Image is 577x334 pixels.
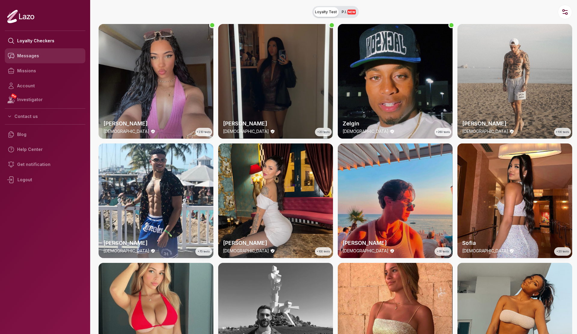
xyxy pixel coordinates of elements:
[218,24,333,139] img: checker
[462,119,567,128] h2: [PERSON_NAME]
[317,249,330,254] span: +100 tests
[223,239,328,247] h2: [PERSON_NAME]
[99,143,213,258] a: thumbchecker[PERSON_NAME][DEMOGRAPHIC_DATA]+70 tests
[338,143,453,258] img: checker
[5,63,85,78] a: Missions
[5,111,85,122] button: Contact us
[5,93,85,106] a: NEWInvestigator
[103,239,209,247] h2: [PERSON_NAME]
[457,143,572,258] img: checker
[198,249,210,254] span: +70 tests
[5,48,85,63] a: Messages
[343,248,389,254] p: [DEMOGRAPHIC_DATA]
[457,143,572,258] a: thumbcheckerSofia[DEMOGRAPHIC_DATA]+20 tests
[99,24,213,139] img: checker
[347,10,356,14] span: NEW
[5,78,85,93] a: Account
[218,143,333,258] img: checker
[103,128,149,134] p: [DEMOGRAPHIC_DATA]
[5,172,85,188] div: Logout
[99,24,213,139] a: thumbchecker[PERSON_NAME][DEMOGRAPHIC_DATA]+230 tests
[218,143,333,258] a: thumbchecker[PERSON_NAME][DEMOGRAPHIC_DATA]+100 tests
[103,248,149,254] p: [DEMOGRAPHIC_DATA]
[462,248,508,254] p: [DEMOGRAPHIC_DATA]
[457,24,572,139] a: thumbchecker[PERSON_NAME][DEMOGRAPHIC_DATA]+100 tests
[11,93,17,99] span: NEW
[343,128,389,134] p: [DEMOGRAPHIC_DATA]
[556,130,569,134] span: +100 tests
[315,10,337,14] span: Loyalty Test
[317,130,330,134] span: +20 tests
[457,24,572,139] img: checker
[197,130,211,134] span: +230 tests
[223,248,269,254] p: [DEMOGRAPHIC_DATA]
[462,128,508,134] p: [DEMOGRAPHIC_DATA]
[99,143,213,258] img: checker
[103,119,209,128] h2: [PERSON_NAME]
[343,119,448,128] h2: Zelgin
[5,157,85,172] a: Get notification
[342,10,356,14] span: P.I.
[5,33,85,48] a: Loyalty Checkers
[557,249,569,254] span: +20 tests
[218,24,333,139] a: thumbchecker[PERSON_NAME][DEMOGRAPHIC_DATA]+20 tests
[5,127,85,142] a: Blog
[343,239,448,247] h2: [PERSON_NAME]
[223,119,328,128] h2: [PERSON_NAME]
[436,130,450,134] span: +260 tests
[338,143,453,258] a: thumbchecker[PERSON_NAME][DEMOGRAPHIC_DATA]+30 tests
[338,24,453,139] img: checker
[223,128,269,134] p: [DEMOGRAPHIC_DATA]
[338,24,453,139] a: thumbcheckerZelgin[DEMOGRAPHIC_DATA]+260 tests
[462,239,567,247] h2: Sofia
[5,142,85,157] a: Help Center
[437,249,449,254] span: +30 tests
